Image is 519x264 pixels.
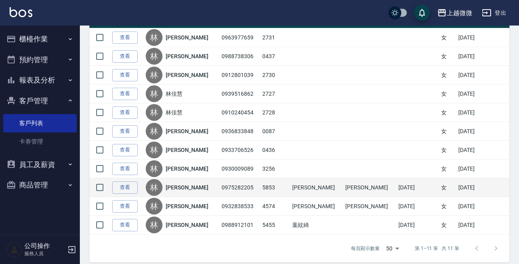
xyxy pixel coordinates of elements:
[479,6,509,20] button: 登出
[456,160,479,178] td: [DATE]
[456,141,479,160] td: [DATE]
[456,103,479,122] td: [DATE]
[220,28,260,47] td: 0963977659
[220,197,260,216] td: 0932838533
[439,47,456,66] td: 女
[24,242,65,250] h5: 公司操作
[260,66,290,85] td: 2730
[146,217,162,233] div: 林
[220,141,260,160] td: 0933706526
[3,175,77,195] button: 商品管理
[343,197,396,216] td: [PERSON_NAME]
[260,85,290,103] td: 2727
[220,47,260,66] td: 0988738306
[146,198,162,215] div: 林
[146,123,162,140] div: 林
[112,88,138,100] a: 查看
[166,127,208,135] a: [PERSON_NAME]
[456,216,479,234] td: [DATE]
[6,242,22,258] img: Person
[439,85,456,103] td: 女
[260,178,290,197] td: 5853
[166,165,208,173] a: [PERSON_NAME]
[343,178,396,197] td: [PERSON_NAME]
[260,141,290,160] td: 0436
[290,197,343,216] td: [PERSON_NAME]
[396,216,439,234] td: [DATE]
[220,216,260,234] td: 0988912101
[456,47,479,66] td: [DATE]
[166,52,208,60] a: [PERSON_NAME]
[439,66,456,85] td: 女
[166,33,208,41] a: [PERSON_NAME]
[220,66,260,85] td: 0912801039
[112,144,138,156] a: 查看
[10,7,32,17] img: Logo
[220,85,260,103] td: 0939516862
[220,103,260,122] td: 0910240454
[439,160,456,178] td: 女
[260,160,290,178] td: 3256
[290,216,343,234] td: 葉紋綺
[3,114,77,132] a: 客戶列表
[456,66,479,85] td: [DATE]
[439,122,456,141] td: 女
[112,32,138,44] a: 查看
[456,28,479,47] td: [DATE]
[260,216,290,234] td: 5455
[166,90,182,98] a: 林佳慧
[146,48,162,65] div: 林
[439,28,456,47] td: 女
[260,28,290,47] td: 2731
[112,163,138,175] a: 查看
[456,85,479,103] td: [DATE]
[146,179,162,196] div: 林
[3,70,77,91] button: 報表及分析
[439,216,456,234] td: 女
[439,178,456,197] td: 女
[456,178,479,197] td: [DATE]
[383,238,402,259] div: 50
[439,103,456,122] td: 女
[434,5,475,21] button: 上越微微
[112,106,138,119] a: 查看
[447,8,472,18] div: 上越微微
[260,103,290,122] td: 2728
[112,50,138,63] a: 查看
[112,181,138,194] a: 查看
[112,219,138,231] a: 查看
[3,49,77,70] button: 預約管理
[112,69,138,81] a: 查看
[24,250,65,257] p: 服務人員
[290,178,343,197] td: [PERSON_NAME]
[166,108,182,116] a: 林佳慧
[415,245,459,252] p: 第 1–11 筆 共 11 筆
[146,29,162,46] div: 林
[112,200,138,213] a: 查看
[260,122,290,141] td: 0087
[166,71,208,79] a: [PERSON_NAME]
[166,146,208,154] a: [PERSON_NAME]
[146,85,162,102] div: 林
[414,5,430,21] button: save
[166,183,208,191] a: [PERSON_NAME]
[351,245,380,252] p: 每頁顯示數量
[220,122,260,141] td: 0936833848
[146,160,162,177] div: 林
[260,47,290,66] td: 0437
[456,122,479,141] td: [DATE]
[112,125,138,138] a: 查看
[3,154,77,175] button: 員工及薪資
[166,202,208,210] a: [PERSON_NAME]
[3,91,77,111] button: 客戶管理
[220,178,260,197] td: 0975282205
[439,197,456,216] td: 女
[3,29,77,49] button: 櫃檯作業
[456,197,479,216] td: [DATE]
[396,197,439,216] td: [DATE]
[260,197,290,216] td: 4574
[3,132,77,151] a: 卡券管理
[220,160,260,178] td: 0930009089
[439,141,456,160] td: 女
[166,221,208,229] a: [PERSON_NAME]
